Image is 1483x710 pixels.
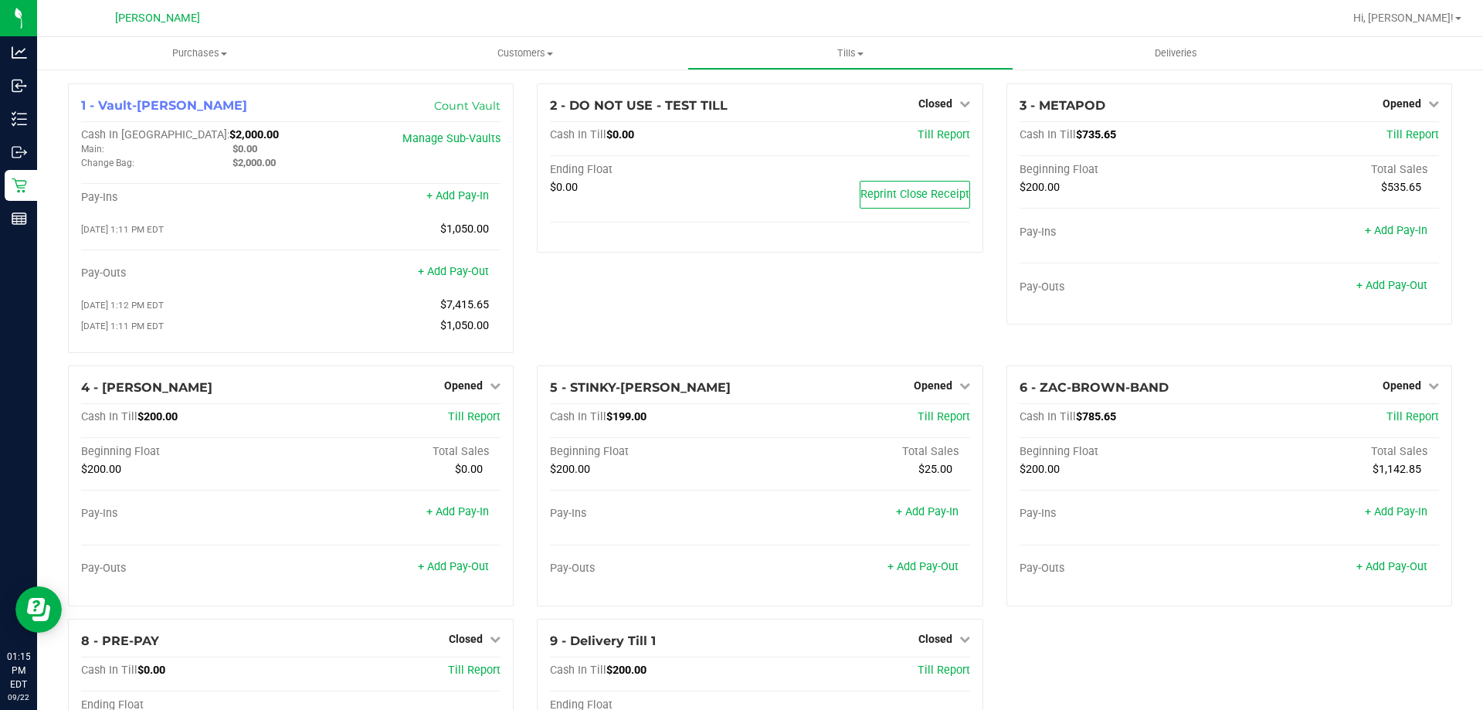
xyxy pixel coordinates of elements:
span: Cash In Till [550,128,606,141]
span: 9 - Delivery Till 1 [550,634,656,648]
span: Cash In Till [81,410,137,423]
span: $1,050.00 [440,223,489,236]
a: Deliveries [1013,37,1339,70]
span: 5 - STINKY-[PERSON_NAME] [550,380,731,395]
span: Main: [81,144,104,155]
span: $200.00 [550,463,590,476]
span: Tills [688,46,1012,60]
span: Purchases [37,46,362,60]
a: + Add Pay-Out [887,560,959,573]
div: Pay-Ins [1020,226,1230,239]
span: 1 - Vault-[PERSON_NAME] [81,98,247,113]
div: Total Sales [1229,445,1439,459]
div: Beginning Float [550,445,760,459]
span: Customers [363,46,687,60]
a: Purchases [37,37,362,70]
a: Till Report [448,410,501,423]
a: Till Report [918,410,970,423]
span: $199.00 [606,410,646,423]
inline-svg: Reports [12,211,27,226]
span: Opened [914,379,952,392]
a: Till Report [918,664,970,677]
span: $1,142.85 [1373,463,1421,476]
div: Ending Float [550,163,760,177]
span: Closed [918,633,952,645]
span: $200.00 [81,463,121,476]
a: + Add Pay-Out [418,265,489,278]
span: 6 - ZAC-BROWN-BAND [1020,380,1169,395]
inline-svg: Inbound [12,78,27,93]
div: Pay-Outs [1020,562,1230,576]
span: Cash In Till [1020,128,1076,141]
inline-svg: Retail [12,178,27,193]
span: [DATE] 1:11 PM EDT [81,321,164,331]
span: Opened [444,379,483,392]
span: Hi, [PERSON_NAME]! [1353,12,1454,24]
span: Cash In Till [1020,410,1076,423]
div: Pay-Ins [1020,507,1230,521]
span: Deliveries [1134,46,1218,60]
a: Till Report [448,664,501,677]
span: Cash In Till [81,664,137,677]
p: 09/22 [7,691,30,703]
a: Tills [687,37,1013,70]
p: 01:15 PM EDT [7,650,30,691]
span: 4 - [PERSON_NAME] [81,380,212,395]
a: Customers [362,37,687,70]
span: 8 - PRE-PAY [81,634,159,648]
a: + Add Pay-Out [1356,560,1427,573]
span: $2,000.00 [232,157,276,168]
span: Reprint Close Receipt [860,188,969,201]
span: $785.65 [1076,410,1116,423]
span: $200.00 [1020,181,1060,194]
span: Change Bag: [81,158,134,168]
span: 3 - METAPOD [1020,98,1105,113]
span: Opened [1383,379,1421,392]
a: + Add Pay-In [1365,224,1427,237]
span: [PERSON_NAME] [115,12,200,25]
span: $200.00 [137,410,178,423]
span: $0.00 [455,463,483,476]
span: Cash In [GEOGRAPHIC_DATA]: [81,128,229,141]
span: $2,000.00 [229,128,279,141]
a: + Add Pay-In [896,505,959,518]
span: Cash In Till [550,410,606,423]
inline-svg: Inventory [12,111,27,127]
div: Pay-Outs [81,562,291,576]
div: Pay-Outs [1020,280,1230,294]
span: $0.00 [232,143,257,155]
a: + Add Pay-In [426,189,489,202]
a: Till Report [1386,128,1439,141]
a: Till Report [1386,410,1439,423]
div: Pay-Outs [550,562,760,576]
span: $200.00 [1020,463,1060,476]
a: + Add Pay-Out [418,560,489,573]
span: [DATE] 1:12 PM EDT [81,300,164,311]
span: $535.65 [1381,181,1421,194]
span: $0.00 [550,181,578,194]
div: Beginning Float [1020,445,1230,459]
div: Beginning Float [1020,163,1230,177]
div: Pay-Ins [81,191,291,205]
a: + Add Pay-In [426,505,489,518]
div: Beginning Float [81,445,291,459]
a: + Add Pay-In [1365,505,1427,518]
inline-svg: Analytics [12,45,27,60]
div: Pay-Ins [81,507,291,521]
span: $7,415.65 [440,298,489,311]
span: $1,050.00 [440,319,489,332]
span: Closed [918,97,952,110]
span: Closed [449,633,483,645]
span: $735.65 [1076,128,1116,141]
span: [DATE] 1:11 PM EDT [81,224,164,235]
inline-svg: Outbound [12,144,27,160]
span: $25.00 [918,463,952,476]
a: Manage Sub-Vaults [402,132,501,145]
div: Total Sales [291,445,501,459]
span: 2 - DO NOT USE - TEST TILL [550,98,728,113]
